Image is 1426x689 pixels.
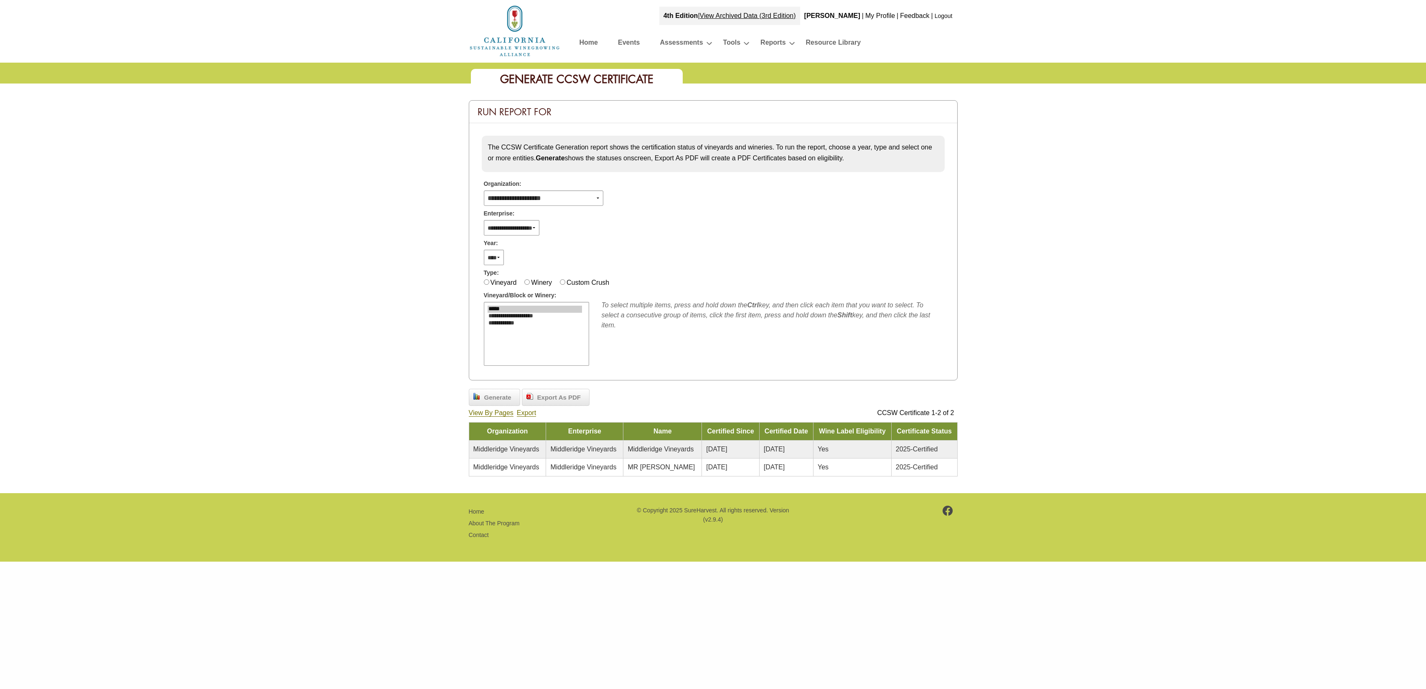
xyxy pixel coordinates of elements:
div: | [861,7,864,25]
div: To select multiple items, press and hold down the key, and then click each item that you want to ... [602,300,943,330]
span: Enterprise: [484,209,515,218]
a: Home [469,508,484,515]
div: Run Report For [469,101,957,123]
a: Assessments [660,37,703,51]
label: Vineyard [491,279,517,286]
span: Generate [480,393,516,403]
div: | [659,7,800,25]
a: My Profile [865,12,895,19]
span: [DATE] [706,464,727,471]
a: Export [517,409,536,417]
div: | [896,7,899,25]
span: Middleridge Vineyards [473,464,539,471]
label: Winery [531,279,552,286]
p: © Copyright 2025 SureHarvest. All rights reserved. Version (v2.9.4) [635,506,790,524]
label: Custom Crush [567,279,609,286]
span: Vineyard/Block or Winery: [484,291,557,300]
a: About The Program [469,520,520,527]
span: Middleridge Vineyards [550,464,616,471]
td: Wine Label Eligibility [813,422,891,440]
span: MR [PERSON_NAME] [628,464,695,471]
td: Enterprise [546,422,623,440]
span: Yes [818,446,829,453]
a: Logout [935,13,953,19]
a: Resource Library [806,37,861,51]
b: Shift [837,312,852,319]
a: Events [618,37,640,51]
img: footer-facebook.png [943,506,953,516]
p: The CCSW Certificate Generation report shows the certification status of vineyards and wineries. ... [488,142,938,163]
span: Generate CCSW Certificate [500,72,653,86]
span: Type: [484,269,499,277]
span: [DATE] [764,446,785,453]
span: Yes [818,464,829,471]
b: Ctrl [747,301,759,309]
td: Certified Since [702,422,759,440]
span: 2025-Certified [896,464,938,471]
a: Feedback [900,12,929,19]
td: Organization [469,422,546,440]
span: 2025-Certified [896,446,938,453]
span: Middleridge Vineyards [473,446,539,453]
span: Middleridge Vineyards [628,446,694,453]
strong: 4th Edition [663,12,698,19]
a: Reports [760,37,785,51]
img: logo_cswa2x.png [469,4,561,58]
span: Year: [484,239,498,248]
a: Tools [723,37,740,51]
a: Contact [469,532,489,538]
td: Name [623,422,702,440]
strong: Generate [536,155,564,162]
td: Certificate Status [891,422,957,440]
span: [DATE] [706,446,727,453]
span: Export As PDF [533,393,585,403]
b: [PERSON_NAME] [804,12,860,19]
a: Home [580,37,598,51]
img: chart_bar.png [473,393,480,400]
img: doc_pdf.png [526,393,533,400]
a: Export As PDF [522,389,590,406]
div: | [930,7,934,25]
a: View By Pages [469,409,513,417]
a: Home [469,27,561,34]
span: Middleridge Vineyards [550,446,616,453]
span: CCSW Certificate 1-2 of 2 [877,409,954,416]
a: Generate [469,389,520,406]
span: Organization: [484,180,521,188]
a: View Archived Data (3rd Edition) [700,12,796,19]
td: Certified Date [759,422,813,440]
span: [DATE] [764,464,785,471]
